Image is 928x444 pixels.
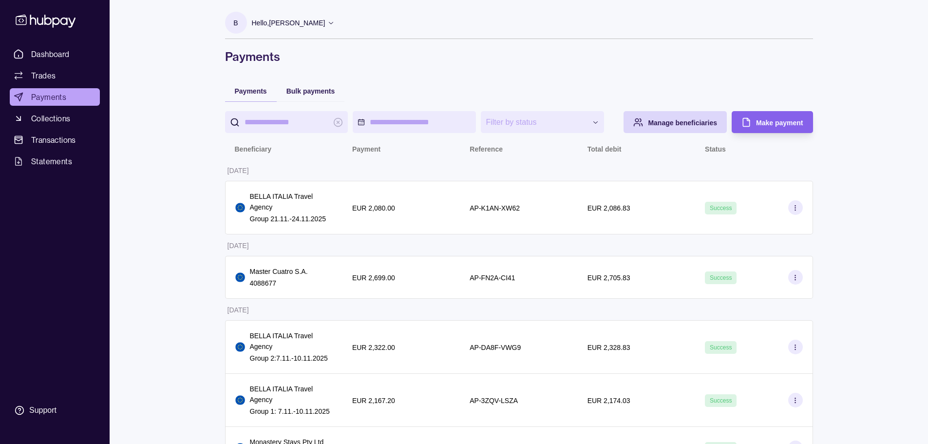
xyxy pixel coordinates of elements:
[252,18,325,28] p: Hello, [PERSON_NAME]
[710,274,732,281] span: Success
[10,88,100,106] a: Payments
[29,405,57,416] div: Support
[710,205,732,212] span: Success
[31,91,66,103] span: Payments
[10,45,100,63] a: Dashboard
[470,145,503,153] p: Reference
[587,344,630,351] p: EUR 2,328.83
[470,344,521,351] p: AP-DA8F-VWG9
[10,153,100,170] a: Statements
[250,384,333,405] p: BELLA ITALIA Travel Agency
[227,242,249,250] p: [DATE]
[233,18,238,28] p: B
[710,397,732,404] span: Success
[470,397,518,405] p: AP-3ZQV-LSZA
[250,330,333,352] p: BELLA ITALIA Travel Agency
[587,145,622,153] p: Total debit
[31,155,72,167] span: Statements
[31,113,70,124] span: Collections
[587,397,630,405] p: EUR 2,174.03
[286,87,335,95] span: Bulk payments
[235,145,271,153] p: Beneficiary
[227,167,249,174] p: [DATE]
[756,119,803,127] span: Make payment
[250,191,333,212] p: BELLA ITALIA Travel Agency
[352,145,380,153] p: Payment
[250,213,333,224] p: Group 21.11.-24.11.2025
[31,70,56,81] span: Trades
[352,397,395,405] p: EUR 2,167.20
[352,344,395,351] p: EUR 2,322.00
[250,353,333,364] p: Group 2:7.11.-10.11.2025
[10,110,100,127] a: Collections
[250,406,333,417] p: Group 1: 7.11.-10.11.2025
[31,48,70,60] span: Dashboard
[710,344,732,351] span: Success
[227,306,249,314] p: [DATE]
[587,204,630,212] p: EUR 2,086.83
[31,134,76,146] span: Transactions
[10,131,100,149] a: Transactions
[648,119,717,127] span: Manage beneficiaries
[225,49,813,64] h1: Payments
[250,278,308,289] p: 4088677
[245,111,329,133] input: search
[587,274,630,282] p: EUR 2,705.83
[235,272,245,282] img: eu
[705,145,726,153] p: Status
[250,266,308,277] p: Master Cuatro S.A.
[470,274,515,282] p: AP-FN2A-CI41
[470,204,520,212] p: AP-K1AN-XW62
[235,395,245,405] img: eu
[235,342,245,352] img: eu
[235,203,245,212] img: eu
[732,111,813,133] button: Make payment
[10,67,100,84] a: Trades
[10,400,100,421] a: Support
[235,87,267,95] span: Payments
[352,274,395,282] p: EUR 2,699.00
[624,111,727,133] button: Manage beneficiaries
[352,204,395,212] p: EUR 2,080.00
